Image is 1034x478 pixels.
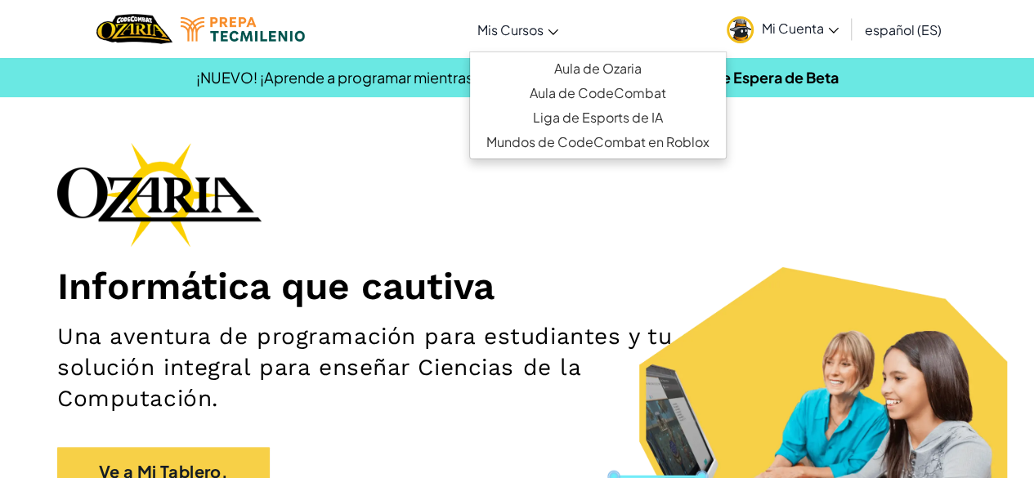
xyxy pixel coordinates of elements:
[718,3,847,55] a: Mi Cuenta
[470,130,726,154] a: Mundos de CodeCombat en Roblox
[477,21,544,38] span: Mis Cursos
[762,20,839,37] span: Mi Cuenta
[96,12,172,46] a: Ozaria by CodeCombat logo
[470,81,726,105] a: Aula de CodeCombat
[857,7,950,51] a: español (ES)
[96,12,172,46] img: Home
[470,56,726,81] a: Aula de Ozaria
[57,142,262,247] img: Ozaria branding logo
[469,7,566,51] a: Mis Cursos
[727,16,754,43] img: avatar
[865,21,942,38] span: español (ES)
[196,68,597,87] span: ¡NUEVO! ¡Aprende a programar mientras juegas en Roblox!
[181,17,305,42] img: Tecmilenio logo
[470,105,726,130] a: Liga de Esports de IA
[57,321,674,414] h2: Una aventura de programación para estudiantes y tu solución integral para enseñar Ciencias de la ...
[57,263,977,309] h1: Informática que cautiva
